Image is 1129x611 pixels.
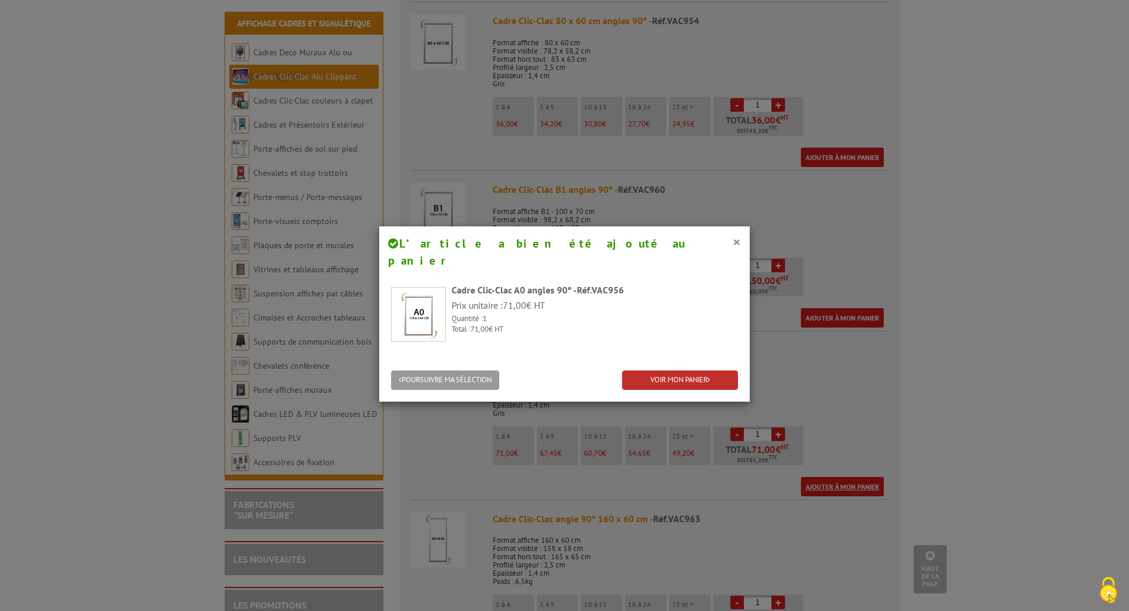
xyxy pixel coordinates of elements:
[452,324,738,335] p: Total : € HT
[452,283,738,297] div: Cadre Clic-Clac A0 angles 90° -
[733,234,741,249] button: ×
[503,299,526,311] span: 71,00
[622,370,738,390] a: VOIR MON PANIER
[452,313,738,325] p: Quantité :
[1094,576,1123,605] img: Cookies (fenêtre modale)
[483,313,487,323] span: 1
[577,284,624,296] span: Réf.VAC956
[1088,571,1129,611] button: Cookies (fenêtre modale)
[388,235,741,269] h4: L’article a bien été ajouté au panier
[452,299,738,312] p: Prix unitaire : € HT
[470,324,489,334] span: 71,00
[391,370,499,390] button: POURSUIVRE MA SÉLECTION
